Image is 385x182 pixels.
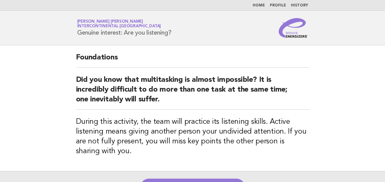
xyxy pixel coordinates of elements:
a: Home [253,4,265,7]
h1: Genuine interest: Are you listening? [77,20,172,36]
a: History [291,4,308,7]
h3: During this activity, the team will practice its listening skills. Active listening means giving ... [76,117,309,156]
a: [PERSON_NAME] [PERSON_NAME]InterContinental [GEOGRAPHIC_DATA] [77,20,161,28]
span: InterContinental [GEOGRAPHIC_DATA] [77,25,161,28]
img: Service Energizers [279,18,308,38]
h2: Foundations [76,53,309,68]
a: Profile [270,4,286,7]
h2: Did you know that multitasking is almost impossible? It is incredibly difficult to do more than o... [76,75,309,110]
